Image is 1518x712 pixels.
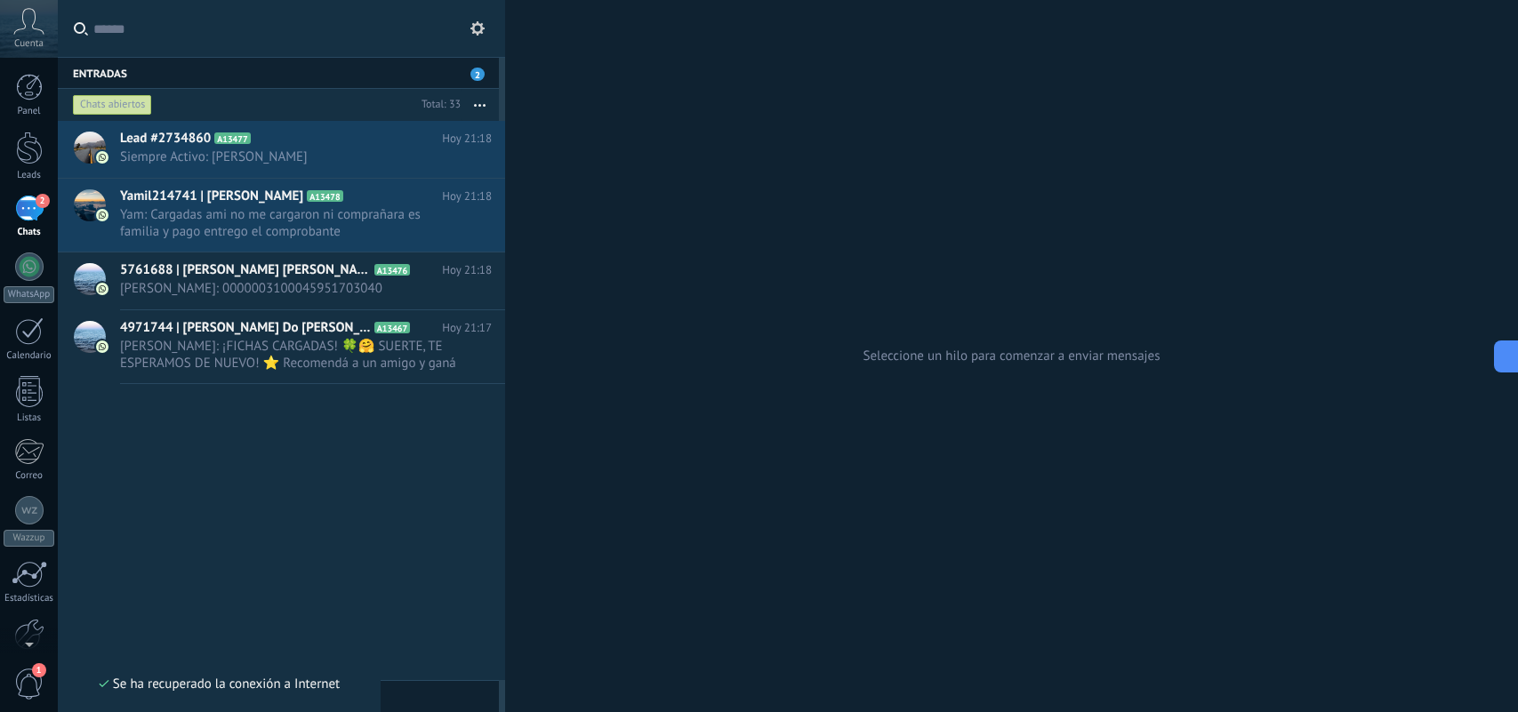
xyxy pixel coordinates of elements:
span: A13477 [214,132,250,144]
a: Lead #2734860 A13477 Hoy 21:18 Siempre Activo: [PERSON_NAME] [58,121,505,178]
span: Lead #2734860 [120,130,211,148]
a: 4971744 | [PERSON_NAME] Do [PERSON_NAME] A13467 Hoy 21:17 [PERSON_NAME]: ¡FICHAS CARGADAS! 🍀🤗 SUE... [58,310,505,383]
span: Yam: Cargadas ami no me cargaron ni comprañara es familia y pago entrego el comprobante [120,206,458,240]
img: com.amocrm.amocrmwa.svg [96,151,108,164]
div: WhatsApp [4,286,54,303]
span: Hoy 21:17 [442,319,492,337]
div: Leads [4,170,55,181]
div: Correo [4,470,55,482]
span: [PERSON_NAME]: ¡FICHAS CARGADAS! 🍀🤗 SUERTE, TE ESPERAMOS DE NUEVO! ⭐ Recomendá a un amigo y ganá ... [120,338,458,372]
span: 2 [470,68,485,81]
span: [PERSON_NAME]: 0000003100045951703040 [120,280,458,297]
div: Entradas [58,57,499,89]
img: com.amocrm.amocrmwa.svg [96,209,108,221]
div: Se ha recuperado la conexión a Internet [99,676,340,692]
span: A13467 [374,322,410,333]
span: 1 [32,663,46,677]
span: A13478 [307,190,342,202]
span: Hoy 21:18 [442,261,492,279]
div: Calendario [4,350,55,362]
img: Wazzup [21,502,37,518]
div: Listas [4,412,55,424]
span: Hoy 21:18 [442,188,492,205]
div: Estadísticas [4,593,55,604]
span: 5761688 | [PERSON_NAME] [PERSON_NAME] [120,261,371,279]
div: Chats abiertos [73,94,152,116]
img: com.amocrm.amocrmwa.svg [96,283,108,295]
button: Más [461,89,499,121]
span: Cuenta [14,38,44,50]
a: 5761688 | [PERSON_NAME] [PERSON_NAME] A13476 Hoy 21:18 [PERSON_NAME]: 0000003100045951703040 [58,252,505,309]
span: Siempre Activo: [PERSON_NAME] [120,148,458,165]
div: Chats [4,227,55,238]
div: Wazzup [4,530,54,547]
span: A13476 [374,264,410,276]
span: Hoy 21:18 [442,130,492,148]
div: Panel [4,106,55,117]
span: Yamil214741 | [PERSON_NAME] [120,188,303,205]
a: Yamil214741 | [PERSON_NAME] A13478 Hoy 21:18 Yam: Cargadas ami no me cargaron ni comprañara es fa... [58,179,505,252]
div: Total: 33 [414,96,461,114]
span: 2 [36,194,50,208]
img: com.amocrm.amocrmwa.svg [96,340,108,353]
span: 4971744 | [PERSON_NAME] Do [PERSON_NAME] [120,319,371,337]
